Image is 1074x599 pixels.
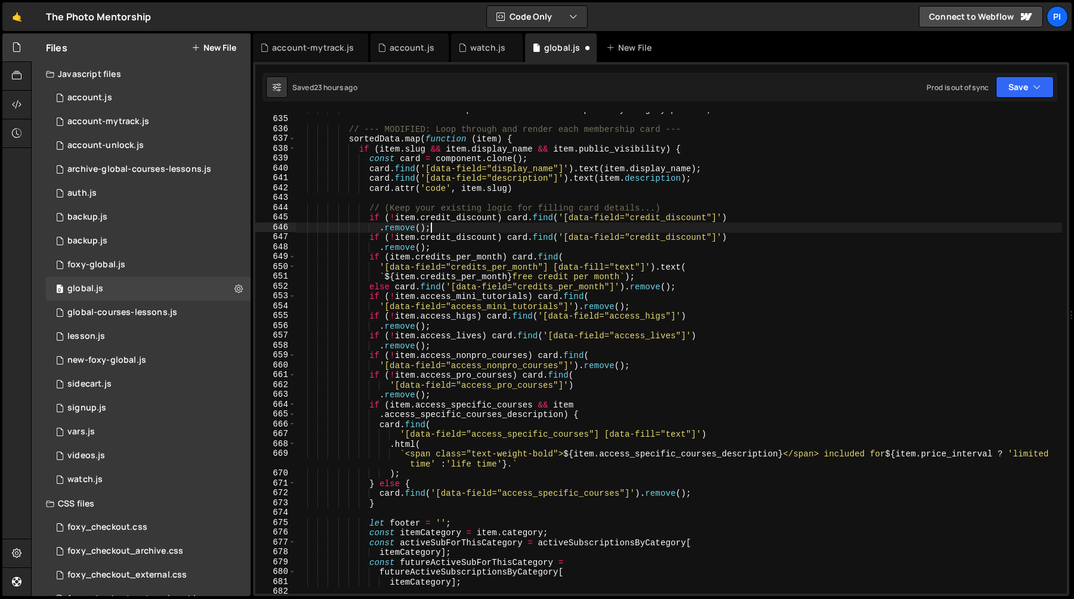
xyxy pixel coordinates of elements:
[46,468,251,492] div: 13533/38527.js
[919,6,1043,27] a: Connect to Webflow
[46,515,251,539] div: 13533/38507.css
[46,420,251,444] div: 13533/38978.js
[46,372,251,396] div: 13533/43446.js
[255,212,296,223] div: 645
[255,183,296,193] div: 642
[46,41,67,54] h2: Files
[255,282,296,292] div: 652
[255,567,296,577] div: 680
[314,82,357,92] div: 23 hours ago
[255,203,296,213] div: 644
[46,86,251,110] div: 13533/34220.js
[67,427,95,437] div: vars.js
[544,42,580,54] div: global.js
[255,331,296,341] div: 657
[67,355,146,366] div: new-foxy-global.js
[255,193,296,203] div: 643
[46,181,251,205] div: 13533/34034.js
[606,42,656,54] div: New File
[470,42,505,54] div: watch.js
[67,546,183,557] div: foxy_checkout_archive.css
[46,10,151,24] div: The Photo Mentorship
[255,409,296,419] div: 665
[46,325,251,348] div: 13533/35472.js
[255,439,296,449] div: 668
[67,450,105,461] div: videos.js
[255,478,296,489] div: 671
[255,577,296,587] div: 681
[192,43,236,53] button: New File
[255,429,296,439] div: 667
[255,380,296,390] div: 662
[292,82,357,92] div: Saved
[255,390,296,400] div: 663
[255,488,296,498] div: 672
[255,173,296,183] div: 641
[32,62,251,86] div: Javascript files
[255,468,296,478] div: 670
[67,116,149,127] div: account-mytrack.js
[487,6,587,27] button: Code Only
[255,341,296,351] div: 658
[272,42,354,54] div: account-mytrack.js
[67,403,106,413] div: signup.js
[56,285,63,295] span: 0
[255,124,296,134] div: 636
[46,301,251,325] div: 13533/35292.js
[255,449,296,468] div: 669
[255,311,296,321] div: 655
[67,522,147,533] div: foxy_checkout.css
[255,498,296,508] div: 673
[46,205,251,229] div: 13533/45031.js
[67,570,187,581] div: foxy_checkout_external.css
[255,321,296,331] div: 656
[255,370,296,380] div: 661
[927,82,989,92] div: Prod is out of sync
[67,474,103,485] div: watch.js
[67,92,112,103] div: account.js
[255,527,296,538] div: 676
[67,188,97,199] div: auth.js
[67,331,105,342] div: lesson.js
[255,242,296,252] div: 648
[255,301,296,311] div: 654
[255,518,296,528] div: 675
[255,144,296,154] div: 638
[390,42,434,54] div: account.js
[255,538,296,548] div: 677
[255,400,296,410] div: 664
[255,271,296,282] div: 651
[255,163,296,174] div: 640
[46,348,251,372] div: 13533/40053.js
[255,350,296,360] div: 659
[996,76,1054,98] button: Save
[46,253,251,277] div: 13533/34219.js
[67,379,112,390] div: sidecart.js
[67,212,107,223] div: backup.js
[255,547,296,557] div: 678
[67,236,107,246] div: backup.js
[2,2,32,31] a: 🤙
[67,260,125,270] div: foxy-global.js
[255,232,296,242] div: 647
[67,307,177,318] div: global-courses-lessons.js
[67,164,211,175] div: archive-global-courses-lessons.js
[255,291,296,301] div: 653
[46,444,251,468] div: 13533/42246.js
[255,153,296,163] div: 639
[46,110,251,134] div: 13533/38628.js
[255,223,296,233] div: 646
[255,508,296,518] div: 674
[255,419,296,430] div: 666
[46,229,251,253] div: 13533/45030.js
[46,134,251,158] div: 13533/41206.js
[46,277,251,301] div: 13533/39483.js
[46,158,251,181] div: 13533/43968.js
[46,396,251,420] div: 13533/35364.js
[67,140,144,151] div: account-unlock.js
[46,539,251,563] div: 13533/44030.css
[1047,6,1068,27] a: Pi
[255,134,296,144] div: 637
[46,563,251,587] div: 13533/38747.css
